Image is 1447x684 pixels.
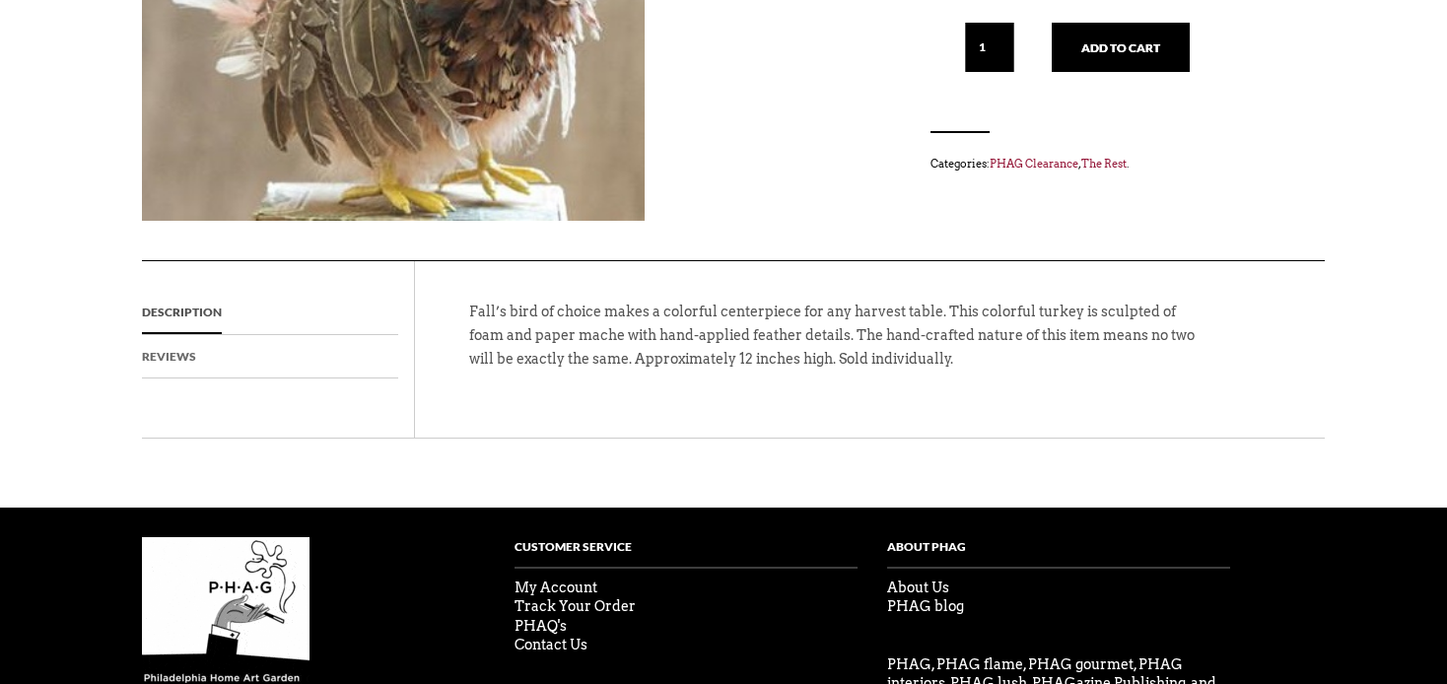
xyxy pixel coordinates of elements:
[515,637,587,652] a: Contact Us
[515,537,858,569] h4: Customer Service
[930,153,1305,174] span: Categories: , .
[965,23,1014,72] input: Qty
[887,598,964,614] a: PHAG blog
[1081,157,1127,171] a: The Rest
[515,580,597,595] a: My Account
[1052,23,1190,72] button: Add to cart
[515,598,636,614] a: Track Your Order
[469,301,1199,390] p: Fall’s bird of choice makes a colorful centerpiece for any harvest table. This colorful turkey is...
[515,618,567,634] a: PHAQ's
[887,537,1230,569] h4: About PHag
[887,580,949,595] a: About Us
[142,291,222,334] a: Description
[990,157,1078,171] a: PHAG Clearance
[142,335,196,378] a: Reviews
